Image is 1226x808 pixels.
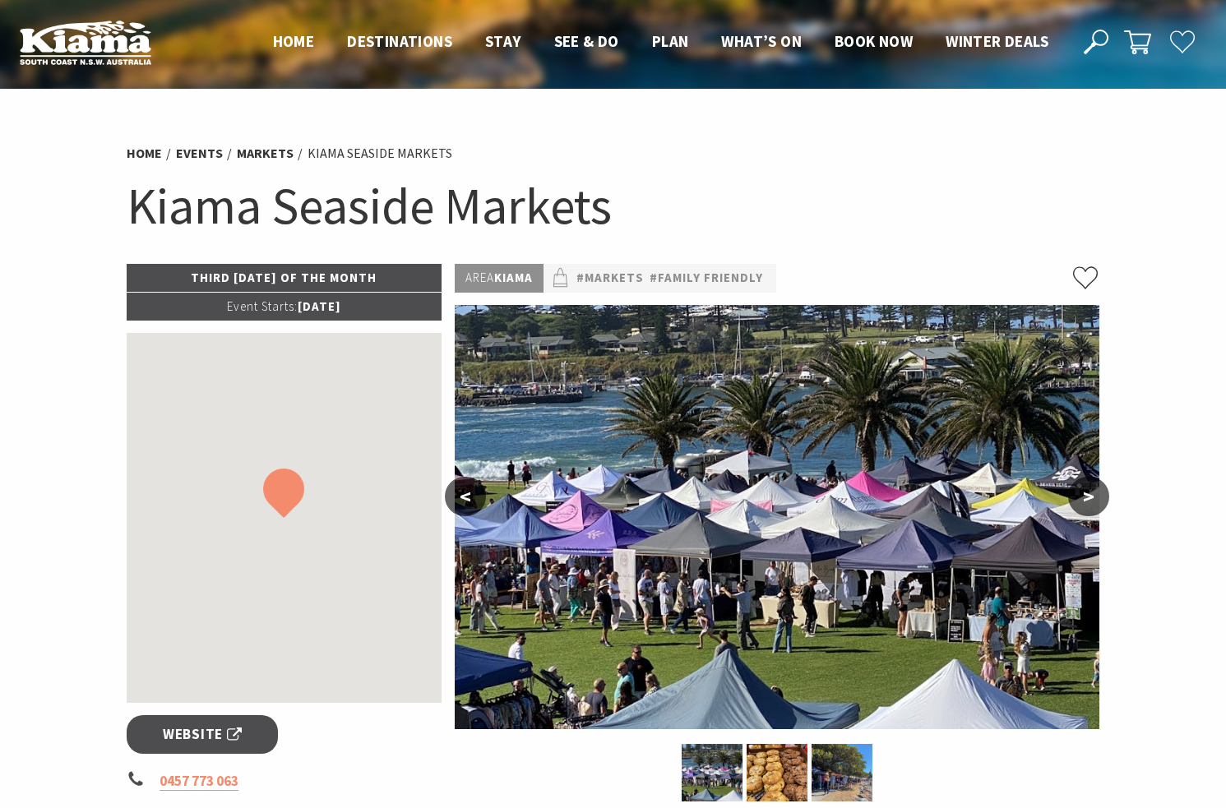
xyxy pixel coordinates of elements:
span: Area [465,270,494,285]
img: Market ptoduce [747,744,807,801]
a: Home [127,145,162,162]
img: market photo [812,744,872,801]
span: Book now [835,31,913,51]
nav: Main Menu [257,29,1065,56]
span: Home [273,31,315,51]
img: Kiama Seaside Market [682,744,743,801]
a: Events [176,145,223,162]
span: What’s On [721,31,802,51]
p: Kiama [455,264,544,293]
a: #Markets [576,268,644,289]
img: Kiama Seaside Market [455,305,1099,729]
span: See & Do [554,31,619,51]
span: Website [163,723,242,746]
span: Winter Deals [946,31,1048,51]
li: Kiama Seaside Markets [308,143,452,164]
span: Event Starts: [227,298,298,314]
button: < [445,477,486,516]
a: #Family Friendly [650,268,763,289]
h1: Kiama Seaside Markets [127,173,1100,239]
p: Third [DATE] of the Month [127,264,442,292]
a: 0457 773 063 [160,772,238,791]
img: Kiama Logo [20,20,151,65]
a: Markets [237,145,294,162]
span: Destinations [347,31,452,51]
a: Website [127,715,279,754]
span: Stay [485,31,521,51]
p: [DATE] [127,293,442,321]
button: > [1068,477,1109,516]
span: Plan [652,31,689,51]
